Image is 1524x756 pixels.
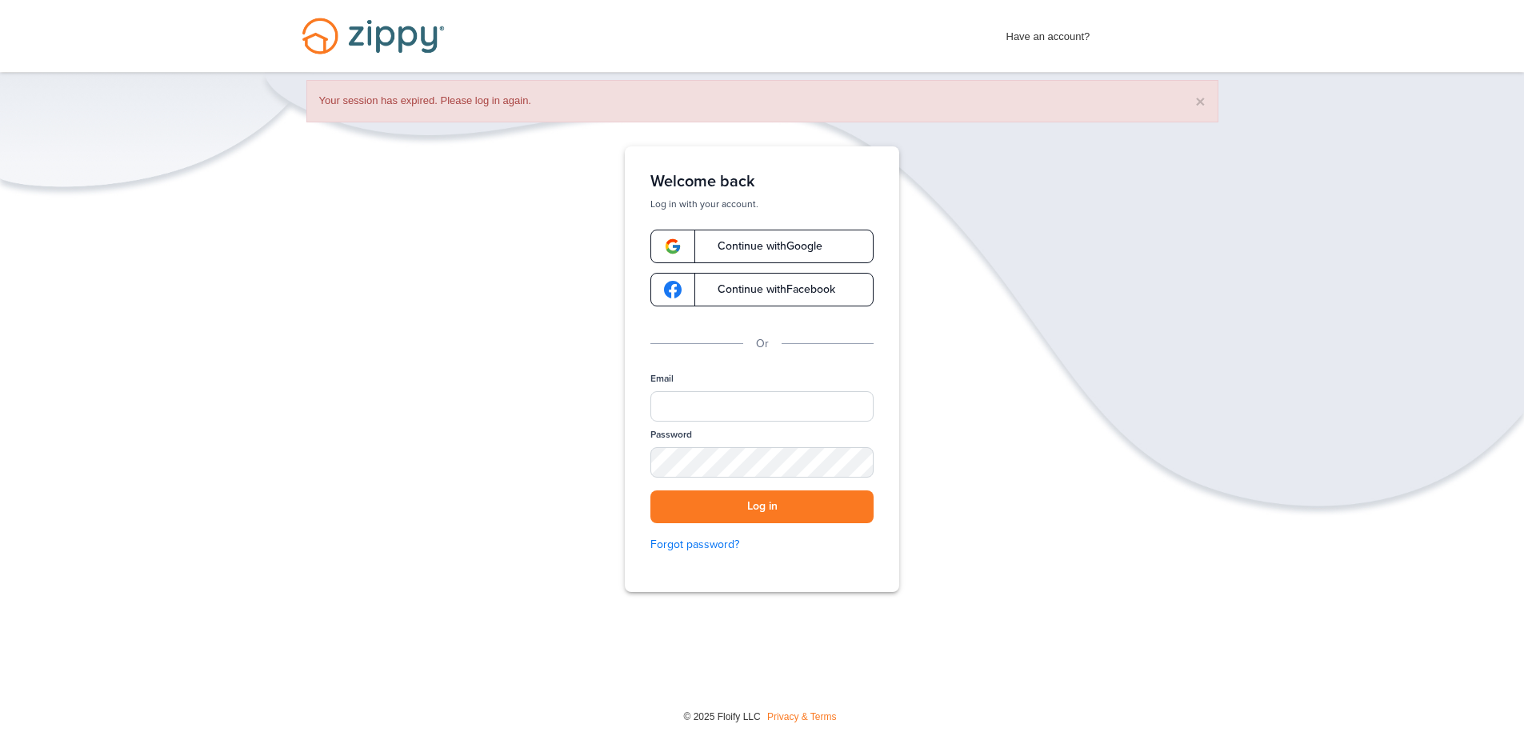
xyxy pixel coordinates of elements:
[1006,20,1090,46] span: Have an account?
[664,238,682,255] img: google-logo
[650,536,874,554] a: Forgot password?
[650,372,674,386] label: Email
[702,241,822,252] span: Continue with Google
[650,230,874,263] a: google-logoContinue withGoogle
[756,335,769,353] p: Or
[650,391,874,422] input: Email
[664,281,682,298] img: google-logo
[767,711,836,722] a: Privacy & Terms
[650,447,874,478] input: Password
[650,490,874,523] button: Log in
[650,428,692,442] label: Password
[306,80,1218,122] div: Your session has expired. Please log in again.
[650,273,874,306] a: google-logoContinue withFacebook
[683,711,760,722] span: © 2025 Floify LLC
[1195,93,1205,110] button: ×
[650,172,874,191] h1: Welcome back
[702,284,835,295] span: Continue with Facebook
[650,198,874,210] p: Log in with your account.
